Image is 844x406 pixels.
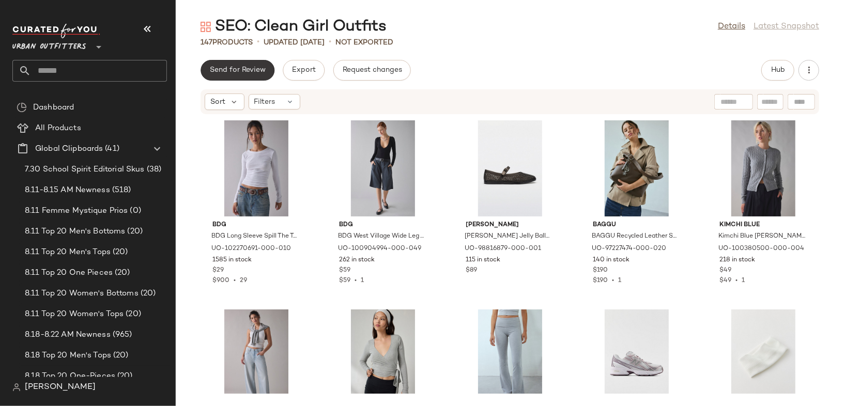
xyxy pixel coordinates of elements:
span: (38) [145,164,162,176]
span: 8.18-8.22 AM Newness [25,329,111,341]
span: 1585 in stock [212,256,252,265]
span: Global Clipboards [35,143,103,155]
span: • [350,277,361,284]
span: BAGGU Recycled Leather Shoulder Bag in Brown, Women's at Urban Outfitters [592,232,680,241]
span: 8.11 Top 20 Women's Bottoms [25,288,139,300]
span: (41) [103,143,119,155]
span: 1 [742,277,745,284]
span: [PERSON_NAME] [466,221,554,230]
img: 98816879_001_m [458,120,562,216]
img: 94340627_065_b [585,309,689,405]
span: $29 [212,266,224,275]
span: Kimchi Blue [719,221,807,230]
span: $190 [593,266,608,275]
span: BDG West Village Wide Leg Trouser Jort Pant in Blue Pinstripe, Women's at Urban Outfitters [338,232,426,241]
span: 8.18 Top 20 One-Pieces [25,370,115,382]
button: Hub [761,60,794,81]
span: UO-98816879-000-001 [465,244,542,254]
span: 8.11 Top 20 Women's Tops [25,308,124,320]
span: All Products [35,122,81,134]
img: 97227474_020_b [585,120,689,216]
span: • [257,36,259,49]
span: 8.11 Top 20 Men's Bottoms [25,226,126,238]
img: 93517233_010_b [711,309,816,405]
img: svg%3e [12,383,21,392]
span: • [329,36,331,49]
span: $49 [719,266,731,275]
span: 218 in stock [719,256,755,265]
span: Send for Review [209,66,266,74]
p: Not Exported [335,37,393,48]
span: (20) [115,370,133,382]
span: 8.11-8.15 AM Newness [25,184,110,196]
img: svg%3e [201,22,211,32]
span: Hub [771,66,785,74]
span: • [731,277,742,284]
button: Export [283,60,325,81]
span: (20) [111,350,129,362]
span: (965) [111,329,132,341]
span: Filters [254,97,275,107]
img: 95422630_006_b [458,309,562,405]
span: [PERSON_NAME] Jelly Ballerina Flat in Clear Black, Women's at Urban Outfitters [465,232,553,241]
span: 29 [240,277,247,284]
div: Products [201,37,253,48]
span: Urban Outfitters [12,35,86,54]
span: (20) [139,288,156,300]
span: Dashboard [33,102,74,114]
span: 1 [361,277,364,284]
span: (20) [113,267,130,279]
span: 1 [618,277,621,284]
span: (0) [128,205,141,217]
span: (20) [111,246,128,258]
span: 8.11 Top 20 One Pieces [25,267,113,279]
span: BAGGU [593,221,681,230]
span: Export [291,66,316,74]
p: updated [DATE] [264,37,325,48]
span: 8.11 Top 20 Men's Tops [25,246,111,258]
span: Sort [210,97,225,107]
span: • [229,277,240,284]
img: 100904994_049_b [331,120,435,216]
span: $89 [466,266,478,275]
img: 104759824_004_b [331,309,435,405]
span: 140 in stock [593,256,630,265]
span: $900 [212,277,229,284]
span: UO-102270691-000-010 [211,244,291,254]
span: 8.18 Top 20 Men's Tops [25,350,111,362]
button: Request changes [333,60,411,81]
span: BDG [212,221,300,230]
span: 115 in stock [466,256,501,265]
span: (20) [124,308,141,320]
span: BDG [339,221,427,230]
span: $59 [339,277,350,284]
button: Send for Review [201,60,274,81]
span: 7.30 School Spirit Editorial Skus [25,164,145,176]
span: 147 [201,39,212,46]
img: svg%3e [17,102,27,113]
span: 262 in stock [339,256,375,265]
span: UO-97227474-000-020 [592,244,667,254]
span: Request changes [342,66,402,74]
span: (518) [110,184,131,196]
span: UO-100904994-000-049 [338,244,421,254]
span: Kimchi Blue [PERSON_NAME] Knit Cardigan in Grey, Women's at Urban Outfitters [718,232,806,241]
span: UO-100380500-000-004 [718,244,804,254]
span: [PERSON_NAME] [25,381,96,394]
div: SEO: Clean Girl Outfits [201,17,387,37]
span: $59 [339,266,350,275]
span: • [608,277,618,284]
span: BDG Long Sleeve Spill The Tee in White, Women's at Urban Outfitters [211,232,299,241]
span: 8.11 Femme Mystique Prios [25,205,128,217]
span: (20) [126,226,143,238]
span: $190 [593,277,608,284]
img: cfy_white_logo.C9jOOHJF.svg [12,24,100,38]
img: 84084367_049_b [204,309,309,405]
a: Details [718,21,745,33]
img: 102270691_010_b [204,120,309,216]
img: 100380500_004_b [711,120,816,216]
span: $49 [719,277,731,284]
